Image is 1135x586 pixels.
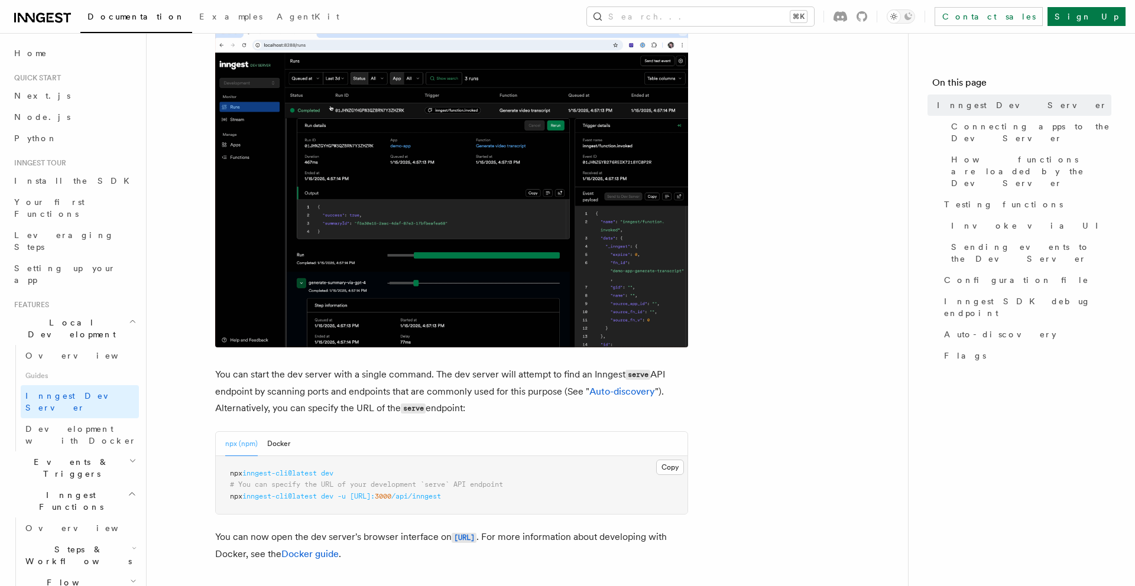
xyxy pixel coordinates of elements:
span: Python [14,134,57,143]
a: Auto-discovery [939,324,1111,345]
span: Connecting apps to the Dev Server [951,121,1111,144]
span: Inngest Dev Server [25,391,127,412]
span: Testing functions [944,198,1063,210]
a: Next.js [9,85,139,106]
span: Development with Docker [25,424,137,445]
a: Development with Docker [21,418,139,451]
span: Inngest Dev Server [937,99,1107,111]
a: Setting up your app [9,258,139,291]
span: Sending events to the Dev Server [951,241,1111,265]
span: Next.js [14,91,70,100]
p: You can start the dev server with a single command. The dev server will attempt to find an Innges... [215,366,688,417]
code: serve [625,370,650,380]
kbd: ⌘K [790,11,807,22]
span: Inngest SDK debug endpoint [944,295,1111,319]
a: Sending events to the Dev Server [946,236,1111,269]
span: Overview [25,351,147,360]
span: -u [338,492,346,500]
span: Inngest tour [9,158,66,168]
code: [URL] [452,533,476,543]
h4: On this page [932,76,1111,95]
a: Home [9,43,139,64]
span: Steps & Workflows [21,543,132,567]
span: AgentKit [277,12,339,21]
a: AgentKit [270,4,346,32]
p: You can now open the dev server's browser interface on . For more information about developing wi... [215,529,688,562]
a: Invoke via UI [946,215,1111,236]
button: Local Development [9,312,139,345]
span: How functions are loaded by the Dev Server [951,154,1111,189]
button: Steps & Workflows [21,539,139,572]
a: Connecting apps to the Dev Server [946,116,1111,149]
span: inngest-cli@latest [242,492,317,500]
span: Leveraging Steps [14,230,114,252]
a: Node.js [9,106,139,128]
span: Events & Triggers [9,456,129,480]
a: Examples [192,4,270,32]
a: How functions are loaded by the Dev Server [946,149,1111,194]
span: Quick start [9,73,61,83]
button: Copy [656,460,684,475]
div: Local Development [9,345,139,451]
img: Dev Server Demo [215,26,688,347]
button: Toggle dark mode [887,9,915,24]
span: [URL]: [350,492,375,500]
a: Docker guide [281,548,339,559]
span: Overview [25,523,147,533]
span: Configuration file [944,274,1089,286]
a: Overview [21,517,139,539]
button: Inngest Functions [9,484,139,517]
span: Guides [21,366,139,385]
a: Overview [21,345,139,366]
button: npx (npm) [225,432,258,456]
a: Leveraging Steps [9,224,139,258]
button: Events & Triggers [9,451,139,484]
span: Your first Functions [14,197,85,219]
code: serve [401,403,426,414]
span: Documentation [87,12,185,21]
span: dev [321,492,333,500]
a: Install the SDK [9,170,139,191]
a: Inngest SDK debug endpoint [939,291,1111,324]
span: Features [9,300,49,310]
a: Inngest Dev Server [932,95,1111,116]
span: Examples [199,12,262,21]
span: Setting up your app [14,263,116,285]
span: Inngest Functions [9,489,128,513]
a: Auto-discovery [589,386,655,397]
span: Local Development [9,317,129,340]
span: Invoke via UI [951,220,1108,232]
a: [URL] [452,531,476,542]
span: Auto-discovery [944,328,1056,340]
span: Install the SDK [14,176,137,185]
span: Home [14,47,47,59]
a: Testing functions [939,194,1111,215]
a: Configuration file [939,269,1111,291]
span: npx [230,492,242,500]
a: Inngest Dev Server [21,385,139,418]
span: Flags [944,350,986,362]
span: inngest-cli@latest [242,469,317,477]
a: Python [9,128,139,149]
span: Node.js [14,112,70,122]
span: npx [230,469,242,477]
a: Your first Functions [9,191,139,224]
a: Documentation [80,4,192,33]
button: Docker [267,432,290,456]
span: /api/inngest [391,492,441,500]
a: Contact sales [935,7,1043,26]
span: dev [321,469,333,477]
a: Sign Up [1048,7,1126,26]
a: Flags [939,345,1111,366]
span: # You can specify the URL of your development `serve` API endpoint [230,480,503,489]
span: 3000 [375,492,391,500]
button: Search...⌘K [587,7,814,26]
